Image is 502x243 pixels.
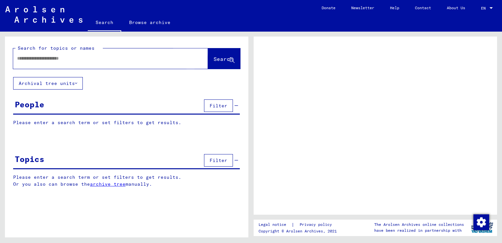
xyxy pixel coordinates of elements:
[5,6,82,23] img: Arolsen_neg.svg
[13,119,240,126] p: Please enter a search term or set filters to get results.
[481,6,488,11] span: EN
[90,181,126,187] a: archive tree
[473,214,489,230] img: Change consent
[374,222,464,228] p: The Arolsen Archives online collections
[210,157,227,163] span: Filter
[204,99,233,112] button: Filter
[470,219,494,236] img: yv_logo.png
[88,14,121,32] a: Search
[15,153,44,165] div: Topics
[208,48,240,69] button: Search
[374,228,464,233] p: have been realized in partnership with
[214,56,233,62] span: Search
[13,174,240,188] p: Please enter a search term or set filters to get results. Or you also can browse the manually.
[18,45,95,51] mat-label: Search for topics or names
[259,221,291,228] a: Legal notice
[121,14,178,30] a: Browse archive
[210,103,227,109] span: Filter
[473,214,489,230] div: Change consent
[204,154,233,167] button: Filter
[15,98,44,110] div: People
[259,221,340,228] div: |
[259,228,340,234] p: Copyright © Arolsen Archives, 2021
[294,221,340,228] a: Privacy policy
[13,77,83,90] button: Archival tree units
